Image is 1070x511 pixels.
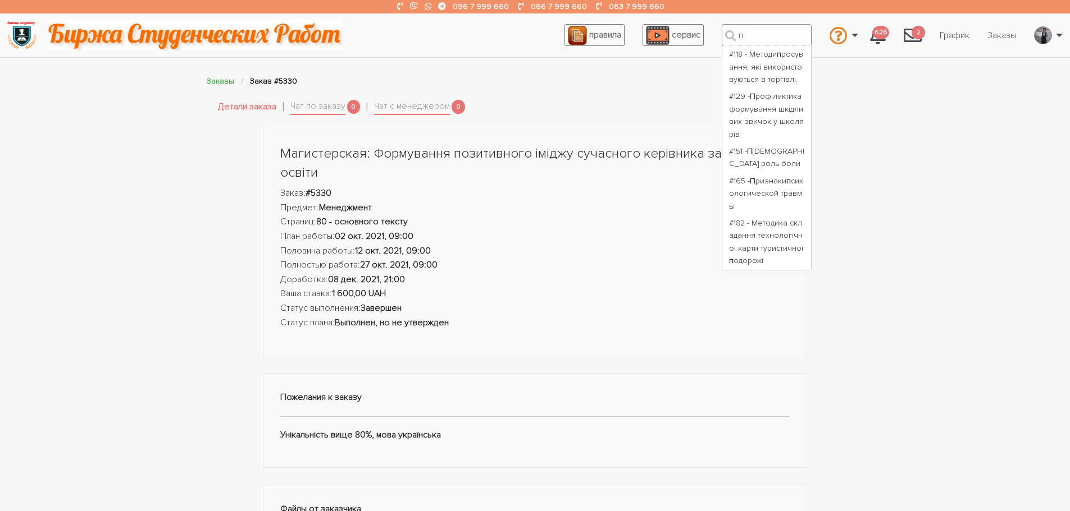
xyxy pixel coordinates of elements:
[729,175,804,213] div: #165 - ризнаки сихологической травмы
[306,187,331,199] strong: #5330
[290,99,345,115] a: Чат по заказу
[280,215,790,229] li: Страниц:
[280,301,790,316] li: Статус выполнения:
[568,26,587,45] img: agreement_icon-feca34a61ba7f3d1581b08bc946b2ec1ccb426f67415f344566775c155b7f62c.png
[777,49,781,59] b: п
[280,201,790,215] li: Предмет:
[729,90,804,141] div: #129 - рофілактика формування шкідливих звичок у школярів
[861,20,895,50] a: 626
[786,176,791,186] b: п
[978,25,1025,46] a: Заказы
[361,302,402,314] strong: Завершен
[931,25,978,46] a: График
[280,287,790,301] li: Ваша ставка:
[912,26,925,40] span: 2
[335,317,449,328] strong: Выполнен, но не утвержден
[453,2,509,11] a: 096 7 999 660
[374,99,450,115] a: Чат с менеджером
[360,259,438,270] strong: 27 окт. 2021, 09:00
[750,176,755,186] b: П
[895,20,931,50] a: 2
[280,144,790,182] h1: Магистерская: Формування позитивного іміджу сучасного керівника закладу освіти
[355,245,431,256] strong: 12 окт. 2021, 09:00
[729,48,804,86] div: #118 - Методи росування, які використовуються в торгівлі.
[564,24,625,46] a: правила
[729,217,804,268] div: #182 - Методика складання технологічної карти туристичної одорожі
[643,24,704,46] a: сервис
[328,274,405,285] strong: 08 дек. 2021, 21:00
[316,216,408,227] strong: 80 - основного тексту
[747,146,753,156] b: П
[280,258,790,273] li: Полностью работа:
[207,76,234,86] a: Заказы
[47,20,342,50] img: motto-2ce64da2796df845c65ce8f9480b9c9d679903764b3ca6da4b6de107518df0fe.gif
[280,186,790,201] li: Заказ:
[722,24,812,46] input: Поиск заказов
[280,229,790,244] li: План работы:
[1035,26,1051,44] img: 20171208_160937.jpg
[280,316,790,330] li: Статус плана:
[280,392,362,403] strong: Пожелания к заказу
[729,145,804,171] div: #151 - [DEMOGRAPHIC_DATA] роль боли
[263,373,808,468] div: Унікальність вище 80%, мова українська
[332,288,386,299] strong: 1 600,00 UAH
[335,231,413,242] strong: 02 окт. 2021, 09:00
[250,75,297,88] li: Заказ #5330
[609,2,664,11] a: 063 7 999 660
[729,256,734,265] b: п
[531,2,587,11] a: 066 7 999 660
[646,26,670,45] img: play_icon-49f7f135c9dc9a03216cfdbccbe1e3994649169d890fb554cedf0eac35a01ba8.png
[280,244,790,259] li: Половина работы:
[589,29,621,40] span: правила
[319,202,372,213] strong: Менеджмент
[347,100,361,114] span: 0
[280,273,790,287] li: Доработка:
[872,26,889,40] span: 626
[6,20,37,50] img: logo-135dea9cf721667cc4ddb0c1795e3ba8b7f362e3d0c04e2cc90b931989920324.png
[218,100,276,114] a: Детали заказа
[452,100,465,114] span: 0
[750,91,755,101] b: П
[672,29,700,40] span: сервис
